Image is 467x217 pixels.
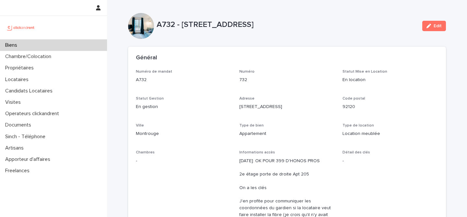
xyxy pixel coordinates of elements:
[3,156,55,163] p: Apporteur d'affaires
[342,151,370,154] span: Détail des clés
[3,99,26,105] p: Visites
[239,103,335,110] p: [STREET_ADDRESS]
[239,70,255,74] span: Numéro
[3,145,29,151] p: Artisans
[342,70,387,74] span: Statut Mise en Location
[342,124,374,127] span: Type de location
[136,158,232,164] p: -
[136,54,157,62] h2: Général
[5,21,37,34] img: UCB0brd3T0yccxBKYDjQ
[136,124,144,127] span: Ville
[239,151,275,154] span: Informations accès
[342,77,438,83] p: En location
[342,97,365,101] span: Code postal
[3,88,58,94] p: Candidats Locataires
[342,158,438,164] p: -
[157,20,417,30] p: A732 - [STREET_ADDRESS]
[3,111,64,117] p: Operateurs clickandrent
[136,77,232,83] p: A732
[239,124,264,127] span: Type de bien
[434,24,442,28] span: Edit
[239,130,335,137] p: Appartement
[136,130,232,137] p: Montrouge
[3,122,36,128] p: Documents
[136,151,155,154] span: Chambres
[136,103,232,110] p: En gestion
[3,42,22,48] p: Biens
[239,77,335,83] p: 732
[3,77,34,83] p: Locataires
[136,70,172,74] span: Numéro de mandat
[239,97,255,101] span: Adresse
[3,168,35,174] p: Freelances
[136,97,164,101] span: Statut Gestion
[3,54,56,60] p: Chambre/Colocation
[3,134,51,140] p: Sinch - Téléphone
[342,130,438,137] p: Location meublée
[342,103,438,110] p: 92120
[422,21,446,31] button: Edit
[3,65,39,71] p: Propriétaires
